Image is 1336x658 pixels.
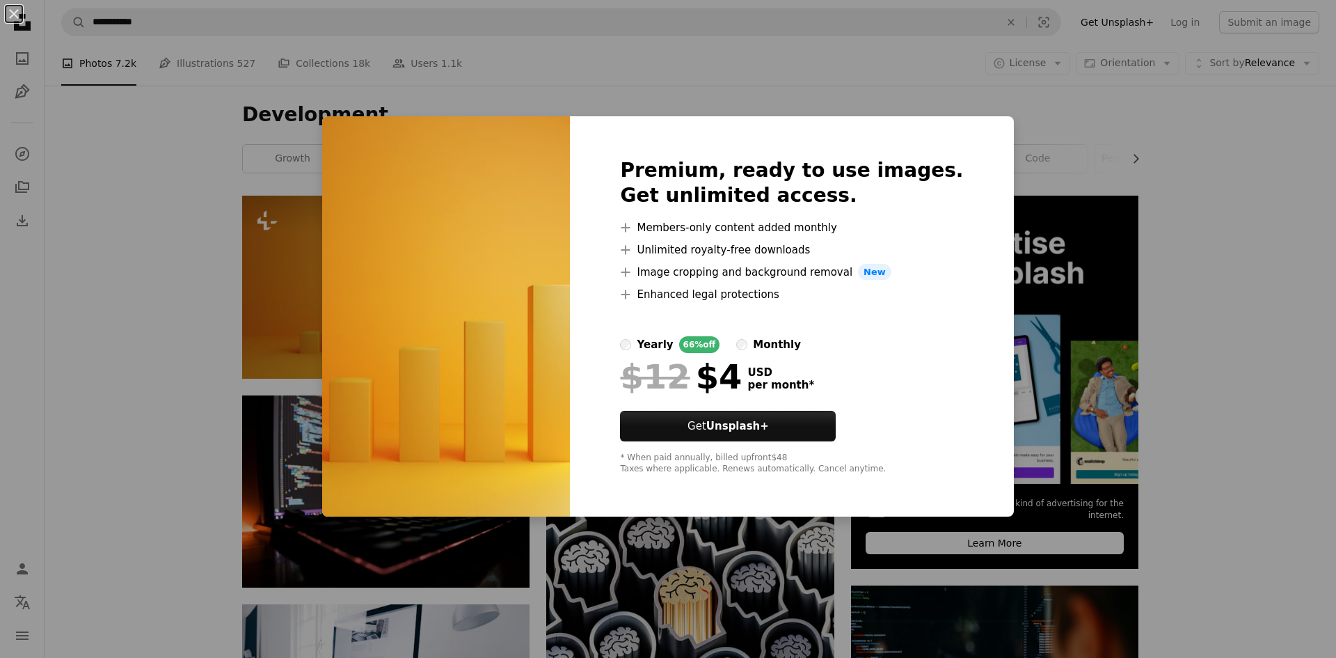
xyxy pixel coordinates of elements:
span: USD [747,366,814,379]
input: yearly66%off [620,339,631,350]
div: monthly [753,336,801,353]
span: per month * [747,379,814,391]
strong: Unsplash+ [706,420,769,432]
span: $12 [620,359,690,395]
li: Members-only content added monthly [620,219,963,236]
div: 66% off [679,336,720,353]
button: GetUnsplash+ [620,411,836,441]
li: Unlimited royalty-free downloads [620,242,963,258]
span: New [858,264,891,281]
div: * When paid annually, billed upfront $48 Taxes where applicable. Renews automatically. Cancel any... [620,453,963,475]
li: Enhanced legal protections [620,286,963,303]
li: Image cropping and background removal [620,264,963,281]
img: premium_photo-1682309553075-c84ea8d9d49a [322,116,570,517]
h2: Premium, ready to use images. Get unlimited access. [620,158,963,208]
div: $4 [620,359,742,395]
input: monthly [736,339,747,350]
div: yearly [637,336,673,353]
